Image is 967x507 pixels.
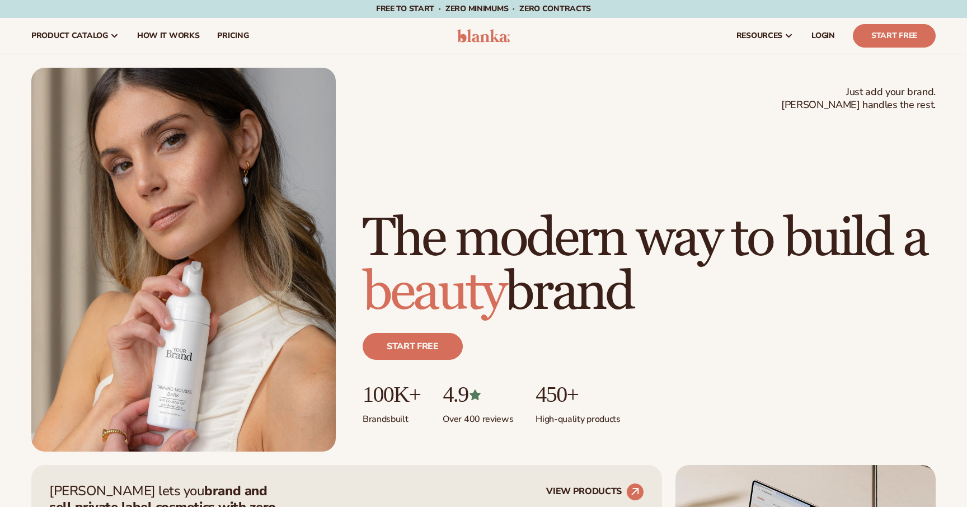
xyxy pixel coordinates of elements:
p: Brands built [363,407,420,425]
span: LOGIN [811,31,835,40]
p: 450+ [536,382,620,407]
span: beauty [363,260,505,325]
a: pricing [208,18,257,54]
span: How It Works [137,31,200,40]
span: resources [736,31,782,40]
p: 100K+ [363,382,420,407]
img: Female holding tanning mousse. [31,68,336,452]
span: Just add your brand. [PERSON_NAME] handles the rest. [781,86,936,112]
p: Over 400 reviews [443,407,513,425]
a: How It Works [128,18,209,54]
a: resources [727,18,802,54]
span: Free to start · ZERO minimums · ZERO contracts [376,3,591,14]
a: Start free [363,333,463,360]
a: product catalog [22,18,128,54]
a: Start Free [853,24,936,48]
h1: The modern way to build a brand [363,212,936,320]
img: logo [457,29,510,43]
span: product catalog [31,31,108,40]
p: High-quality products [536,407,620,425]
p: 4.9 [443,382,513,407]
a: VIEW PRODUCTS [546,483,644,501]
a: LOGIN [802,18,844,54]
span: pricing [217,31,248,40]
